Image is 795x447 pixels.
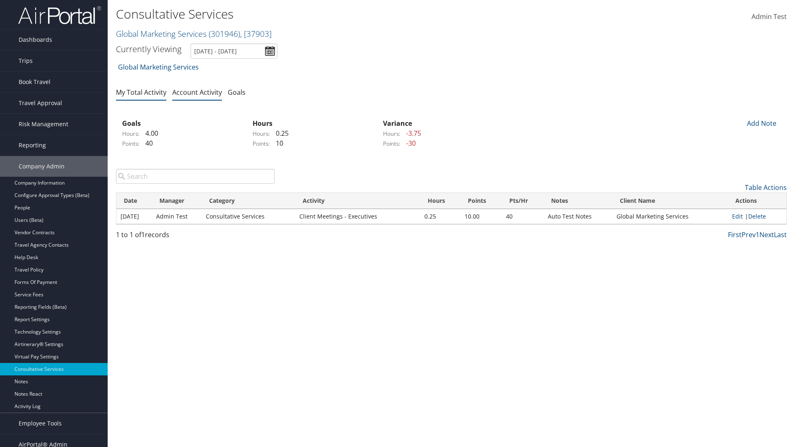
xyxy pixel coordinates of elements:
[122,139,140,148] label: Points:
[741,118,781,128] div: Add Note
[420,209,460,224] td: 0.25
[116,230,275,244] div: 1 to 1 of records
[116,88,166,97] a: My Total Activity
[116,28,272,39] a: Global Marketing Services
[116,5,563,23] h1: Consultative Services
[728,193,786,209] th: Actions
[728,209,786,224] td: |
[202,193,295,209] th: Category: activate to sort column ascending
[402,139,416,148] span: -30
[19,29,52,50] span: Dashboards
[460,209,502,224] td: 10.00
[116,193,152,209] th: Date: activate to sort column ascending
[19,413,62,434] span: Employee Tools
[141,129,158,138] span: 4.00
[253,119,272,128] strong: Hours
[383,130,400,138] label: Hours:
[383,139,400,148] label: Points:
[172,88,222,97] a: Account Activity
[732,212,743,220] a: Edit
[272,129,289,138] span: 0.25
[756,230,759,239] a: 1
[152,193,202,209] th: Manager: activate to sort column ascending
[745,183,787,192] a: Table Actions
[190,43,277,59] input: [DATE] - [DATE]
[19,114,68,135] span: Risk Management
[116,43,181,55] h3: Currently Viewing
[116,209,152,224] td: [DATE]
[544,193,612,209] th: Notes
[19,50,33,71] span: Trips
[19,93,62,113] span: Travel Approval
[19,135,46,156] span: Reporting
[122,130,140,138] label: Hours:
[752,12,787,21] span: Admin Test
[118,59,199,75] a: Global Marketing Services
[19,156,65,177] span: Company Admin
[122,119,141,128] strong: Goals
[402,129,421,138] span: -3.75
[420,193,460,209] th: Hours
[209,28,240,39] span: ( 301946 )
[774,230,787,239] a: Last
[141,230,145,239] span: 1
[742,230,756,239] a: Prev
[228,88,246,97] a: Goals
[141,139,153,148] span: 40
[18,5,101,25] img: airportal-logo.png
[502,193,544,209] th: Pts/Hr
[544,209,612,224] td: Auto Test Notes
[152,209,202,224] td: Admin Test
[253,130,270,138] label: Hours:
[295,209,420,224] td: Client Meetings - Executives
[272,139,283,148] span: 10
[460,193,502,209] th: Points
[752,4,787,30] a: Admin Test
[502,209,544,224] td: 40
[253,139,270,148] label: Points:
[240,28,272,39] span: , [ 37903 ]
[202,209,295,224] td: Consultative Services
[116,169,275,184] input: Search
[383,119,412,128] strong: Variance
[728,230,742,239] a: First
[759,230,774,239] a: Next
[295,193,420,209] th: Activity: activate to sort column ascending
[19,72,51,92] span: Book Travel
[612,209,728,224] td: Global Marketing Services
[748,212,766,220] a: Delete
[612,193,728,209] th: Client Name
